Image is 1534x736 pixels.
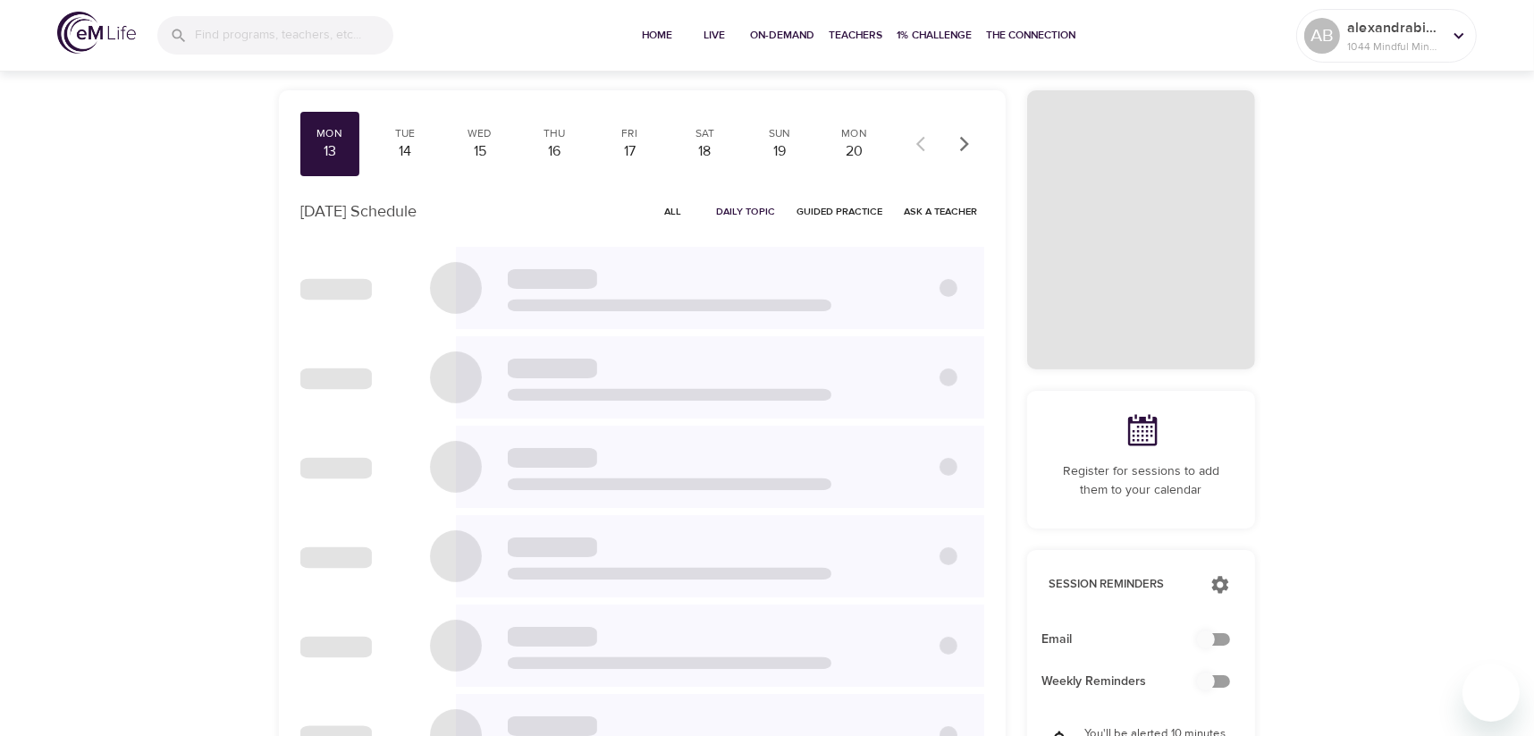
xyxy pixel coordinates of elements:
div: AB [1304,18,1340,54]
div: Tue [383,126,427,141]
div: Mon [832,126,877,141]
span: On-Demand [750,26,814,45]
div: 18 [682,141,727,162]
div: Wed [458,126,502,141]
span: Guided Practice [796,203,882,220]
div: Sat [682,126,727,141]
div: 20 [832,141,877,162]
span: 1% Challenge [897,26,972,45]
span: Live [693,26,736,45]
span: Teachers [829,26,882,45]
input: Find programs, teachers, etc... [195,16,393,55]
span: Weekly Reminders [1041,673,1212,691]
div: 14 [383,141,427,162]
div: 16 [533,141,577,162]
button: Daily Topic [709,198,782,225]
span: All [652,203,695,220]
div: 13 [308,141,352,162]
div: Sun [757,126,802,141]
button: Guided Practice [789,198,889,225]
div: 17 [608,141,653,162]
iframe: Button to launch messaging window [1462,664,1520,722]
div: Thu [533,126,577,141]
p: Register for sessions to add them to your calendar [1049,462,1234,500]
p: [DATE] Schedule [300,199,417,224]
span: Email [1041,630,1212,649]
div: Fri [608,126,653,141]
p: 1044 Mindful Minutes [1347,38,1442,55]
button: Ask a Teacher [897,198,984,225]
span: The Connection [986,26,1075,45]
div: 15 [458,141,502,162]
img: logo [57,12,136,54]
span: Ask a Teacher [904,203,977,220]
div: Mon [308,126,352,141]
p: Session Reminders [1049,576,1193,594]
button: All [645,198,702,225]
div: 19 [757,141,802,162]
span: Home [636,26,678,45]
span: Daily Topic [716,203,775,220]
p: alexandrabinyamin [1347,17,1442,38]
